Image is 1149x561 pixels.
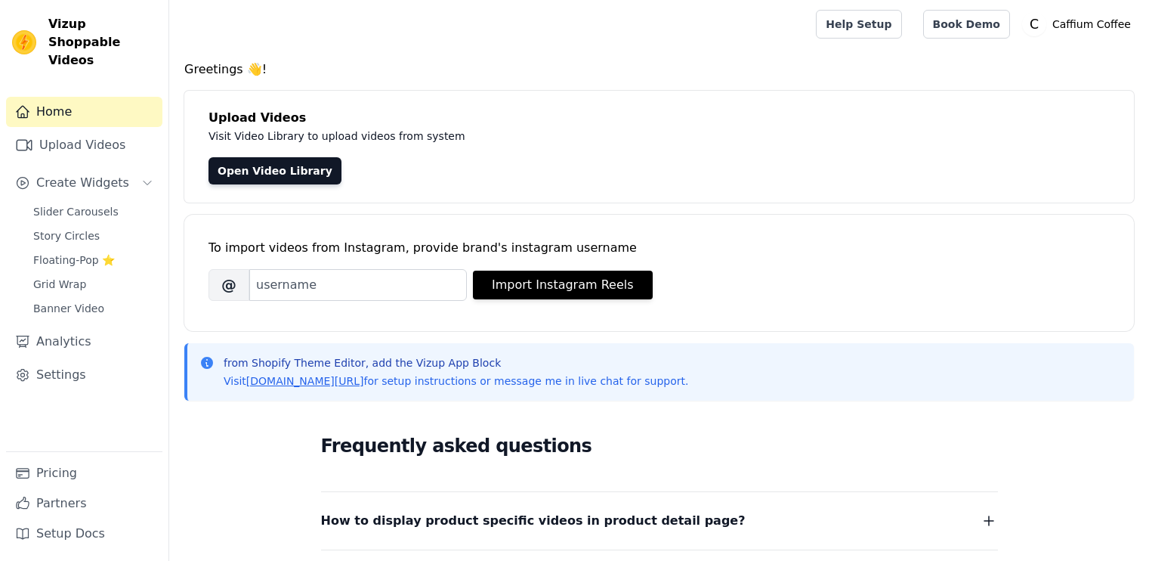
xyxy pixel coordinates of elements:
button: Create Widgets [6,168,162,198]
a: Banner Video [24,298,162,319]
div: To import videos from Instagram, provide brand's instagram username [208,239,1110,257]
span: Create Widgets [36,174,129,192]
img: Vizup [12,30,36,54]
a: Story Circles [24,225,162,246]
a: Pricing [6,458,162,488]
span: @ [208,269,249,301]
span: Story Circles [33,228,100,243]
a: Partners [6,488,162,519]
a: Home [6,97,162,127]
span: Floating-Pop ⭐ [33,253,115,268]
a: Settings [6,360,162,390]
p: from Shopify Theme Editor, add the Vizup App Block [224,355,688,370]
h2: Frequently asked questions [321,431,998,461]
a: [DOMAIN_NAME][URL] [246,375,364,387]
span: How to display product specific videos in product detail page? [321,510,746,532]
span: Grid Wrap [33,277,86,292]
a: Upload Videos [6,130,162,160]
h4: Upload Videos [208,109,1110,127]
a: Grid Wrap [24,274,162,295]
span: Vizup Shoppable Videos [48,15,156,70]
a: Floating-Pop ⭐ [24,250,162,271]
a: Slider Carousels [24,201,162,222]
p: Caffium Coffee [1046,11,1137,38]
a: Help Setup [816,10,901,39]
p: Visit for setup instructions or message me in live chat for support. [224,373,688,389]
button: How to display product specific videos in product detail page? [321,510,998,532]
span: Slider Carousels [33,204,119,219]
a: Setup Docs [6,519,162,549]
button: C Caffium Coffee [1022,11,1137,38]
input: username [249,269,467,301]
a: Analytics [6,327,162,357]
a: Open Video Library [208,157,341,184]
h4: Greetings 👋! [184,60,1134,79]
p: Visit Video Library to upload videos from system [208,127,885,145]
text: C [1030,17,1039,32]
span: Banner Video [33,301,104,316]
a: Book Demo [923,10,1010,39]
button: Import Instagram Reels [473,271,653,299]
